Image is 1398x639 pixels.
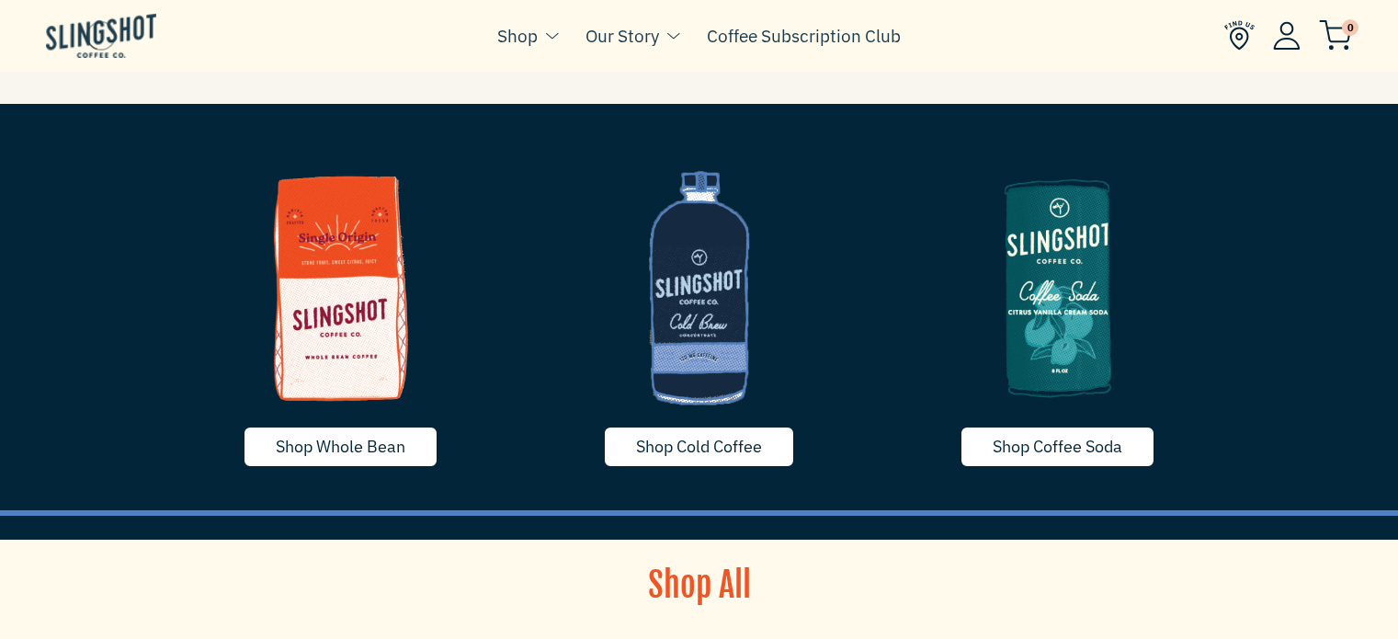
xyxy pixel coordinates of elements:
span: Shop Whole Bean [276,436,405,457]
img: cart [1319,20,1352,51]
span: 0 [1342,19,1358,36]
a: Coffee Subscription Club [707,22,901,50]
img: Find Us [1224,20,1255,51]
img: coldcoffee-1635629668715_1200x.png [534,150,865,426]
h1: Shop All [529,563,869,609]
img: image-5-1635790255718_1200x.png [892,150,1223,426]
a: 0 [1319,24,1352,46]
img: Account [1273,21,1301,50]
img: whole-bean-1635790255739_1200x.png [176,150,506,426]
span: Shop Coffee Soda [993,436,1122,457]
span: Shop Cold Coffee [636,436,762,457]
a: Shop [497,22,538,50]
a: Our Story [585,22,659,50]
